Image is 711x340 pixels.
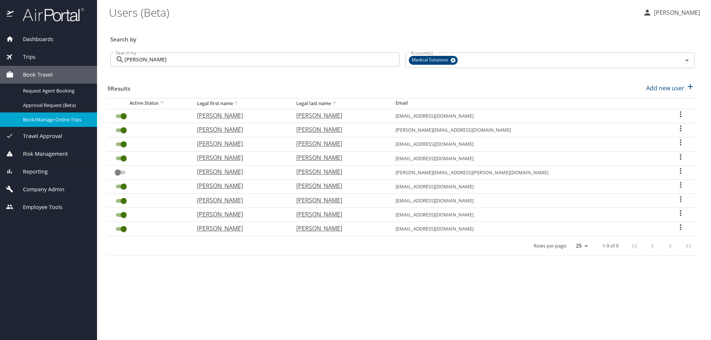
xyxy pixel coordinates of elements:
[390,151,664,165] td: [EMAIL_ADDRESS][DOMAIN_NAME]
[646,84,684,92] p: Add new user
[296,210,381,219] p: [PERSON_NAME]
[390,137,664,151] td: [EMAIL_ADDRESS][DOMAIN_NAME]
[197,125,281,134] p: [PERSON_NAME]
[682,55,692,65] button: Open
[390,98,664,109] th: Email
[296,153,381,162] p: [PERSON_NAME]
[390,208,664,222] td: [EMAIL_ADDRESS][DOMAIN_NAME]
[296,224,381,233] p: [PERSON_NAME]
[390,123,664,137] td: [PERSON_NAME][EMAIL_ADDRESS][DOMAIN_NAME]
[14,168,48,176] span: Reporting
[233,100,240,107] button: sort
[197,196,281,205] p: [PERSON_NAME]
[197,167,281,176] p: [PERSON_NAME]
[640,6,703,19] button: [PERSON_NAME]
[390,179,664,193] td: [EMAIL_ADDRESS][DOMAIN_NAME]
[197,210,281,219] p: [PERSON_NAME]
[602,243,618,248] p: 1-9 of 9
[390,194,664,208] td: [EMAIL_ADDRESS][DOMAIN_NAME]
[14,185,64,193] span: Company Admin
[14,203,63,211] span: Employee Tools
[409,56,458,65] div: Medical Solutions
[296,139,381,148] p: [PERSON_NAME]
[14,35,53,43] span: Dashboards
[296,196,381,205] p: [PERSON_NAME]
[296,181,381,190] p: [PERSON_NAME]
[296,125,381,134] p: [PERSON_NAME]
[107,80,130,93] h3: 9 Results
[652,8,700,17] p: [PERSON_NAME]
[197,153,281,162] p: [PERSON_NAME]
[23,87,88,94] span: Request Agent Booking
[390,222,664,236] td: [EMAIL_ADDRESS][DOMAIN_NAME]
[331,100,338,107] button: sort
[197,181,281,190] p: [PERSON_NAME]
[409,56,453,64] span: Medical Solutions
[124,53,400,67] input: Search by name or email
[107,98,191,109] th: Active Status
[570,240,591,252] select: rows per page
[534,243,567,248] p: Rows per page:
[197,224,281,233] p: [PERSON_NAME]
[14,150,68,158] span: Risk Management
[197,111,281,120] p: [PERSON_NAME]
[7,7,14,22] img: icon-airportal.png
[191,98,290,109] th: Legal first name
[290,98,390,109] th: Legal last name
[643,80,698,96] button: Add new user
[390,109,664,123] td: [EMAIL_ADDRESS][DOMAIN_NAME]
[110,31,695,44] h3: Search by
[14,7,84,22] img: airportal-logo.png
[390,165,664,179] td: [PERSON_NAME][EMAIL_ADDRESS][PERSON_NAME][DOMAIN_NAME]
[296,167,381,176] p: [PERSON_NAME]
[109,1,637,24] h1: Users (Beta)
[23,116,88,123] span: Book/Manage Online Trips
[23,102,88,109] span: Approval Request (Beta)
[107,98,698,256] table: User Search Table
[296,111,381,120] p: [PERSON_NAME]
[197,139,281,148] p: [PERSON_NAME]
[14,53,36,61] span: Trips
[158,100,166,107] button: sort
[14,71,53,79] span: Book Travel
[14,132,62,140] span: Travel Approval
